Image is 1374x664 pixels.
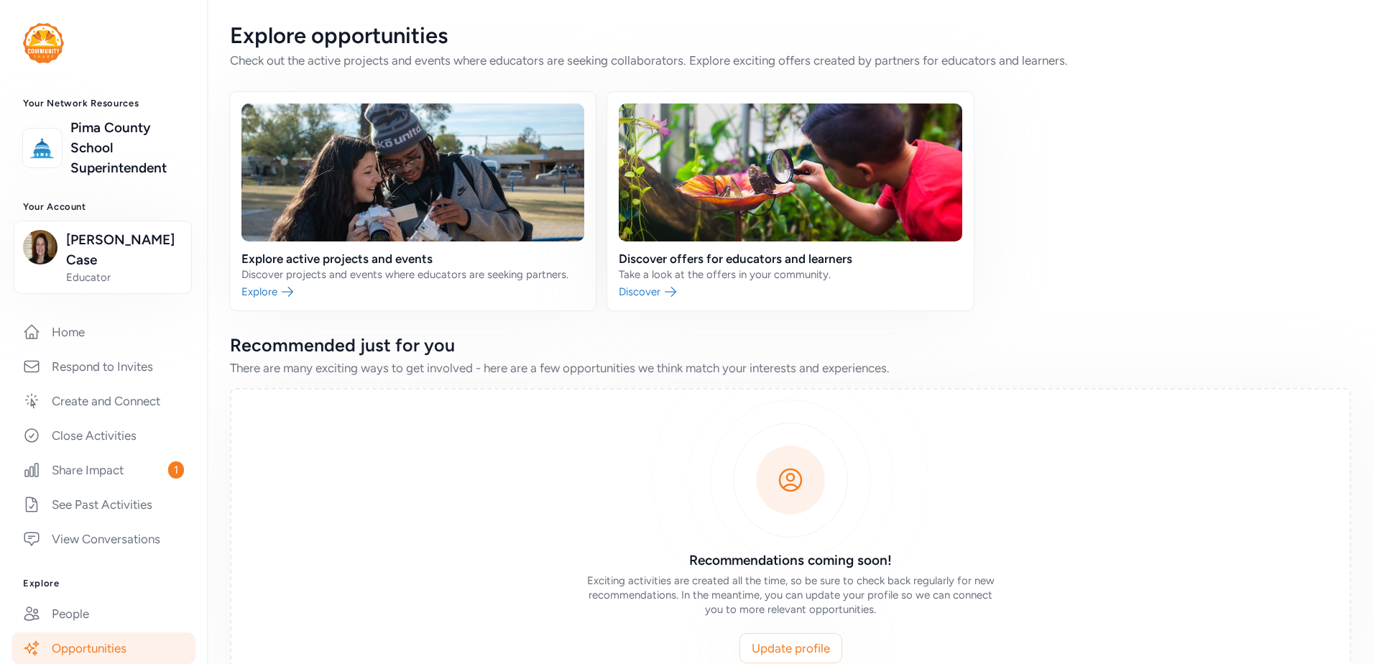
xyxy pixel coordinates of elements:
[752,640,830,657] span: Update profile
[11,385,195,417] a: Create and Connect
[11,316,195,348] a: Home
[14,221,192,294] button: [PERSON_NAME] CaseEducator
[739,633,842,663] button: Update profile
[23,23,64,63] img: logo
[11,523,195,555] a: View Conversations
[66,270,183,285] span: Educator
[740,634,842,663] a: Update profile
[11,351,195,382] a: Respond to Invites
[70,118,184,178] a: Pima County School Superintendent
[11,454,195,486] a: Share Impact1
[584,550,997,571] h3: Recommendations coming soon!
[230,52,1351,69] div: Check out the active projects and events where educators are seeking collaborators. Explore excit...
[23,98,184,109] h3: Your Network Resources
[230,359,1351,377] div: There are many exciting ways to get involved - here are a few opportunities we think match your i...
[11,632,195,664] a: Opportunities
[11,420,195,451] a: Close Activities
[584,573,997,617] div: Exciting activities are created all the time, so be sure to check back regularly for new recommen...
[27,132,58,164] img: logo
[168,461,184,479] span: 1
[11,598,195,630] a: People
[230,333,1351,356] div: Recommended just for you
[11,489,195,520] a: See Past Activities
[66,230,183,270] span: [PERSON_NAME] Case
[230,23,1351,49] div: Explore opportunities
[23,201,184,213] h3: Your Account
[23,578,184,589] h3: Explore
